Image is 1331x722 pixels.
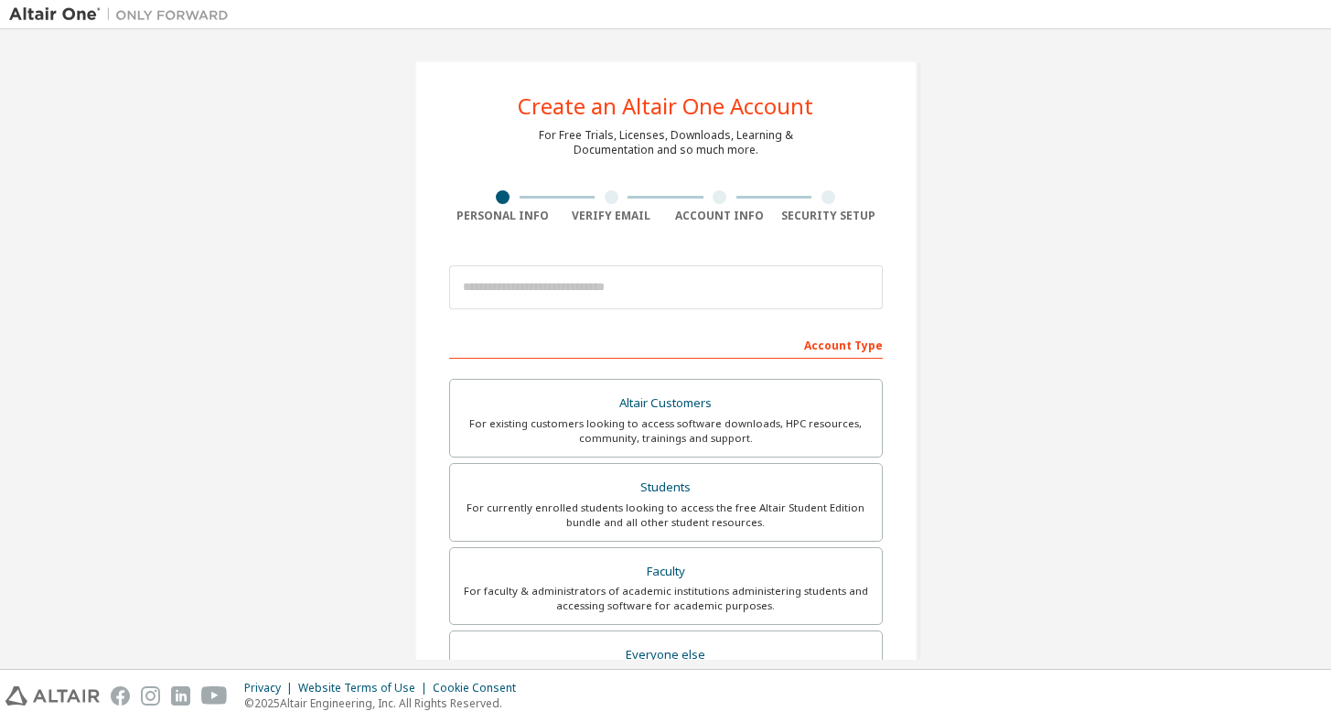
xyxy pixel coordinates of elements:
div: Verify Email [557,209,666,223]
div: Privacy [244,681,298,695]
div: For currently enrolled students looking to access the free Altair Student Edition bundle and all ... [461,501,871,530]
div: Website Terms of Use [298,681,433,695]
div: Account Info [666,209,775,223]
div: For Free Trials, Licenses, Downloads, Learning & Documentation and so much more. [539,128,793,157]
div: Everyone else [461,642,871,668]
p: © 2025 Altair Engineering, Inc. All Rights Reserved. [244,695,527,711]
div: Security Setup [774,209,883,223]
img: linkedin.svg [171,686,190,706]
img: altair_logo.svg [5,686,100,706]
div: For faculty & administrators of academic institutions administering students and accessing softwa... [461,584,871,613]
div: Create an Altair One Account [518,95,813,117]
div: Personal Info [449,209,558,223]
div: Cookie Consent [433,681,527,695]
img: youtube.svg [201,686,228,706]
div: Students [461,475,871,501]
div: Account Type [449,329,883,359]
img: Altair One [9,5,238,24]
div: Faculty [461,559,871,585]
div: Altair Customers [461,391,871,416]
div: For existing customers looking to access software downloads, HPC resources, community, trainings ... [461,416,871,446]
img: instagram.svg [141,686,160,706]
img: facebook.svg [111,686,130,706]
